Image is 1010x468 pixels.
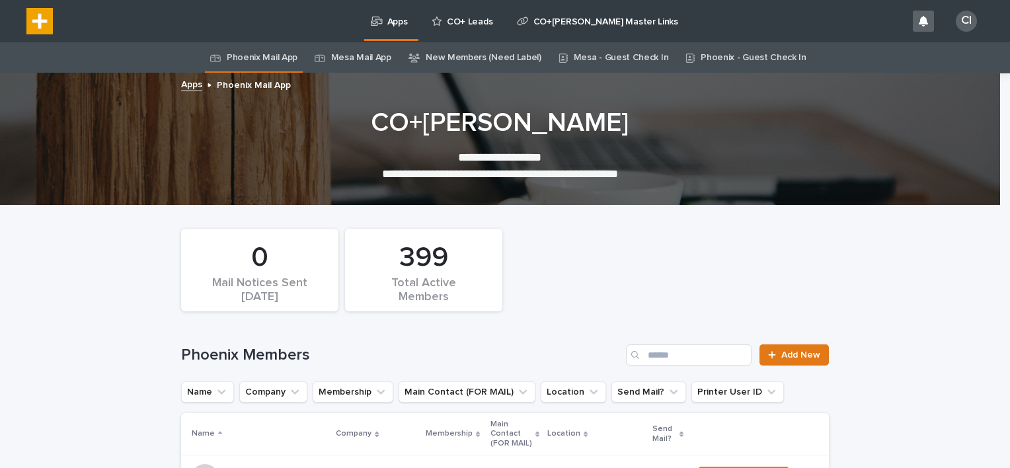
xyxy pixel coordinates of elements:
[368,241,480,274] div: 399
[176,107,824,139] h1: CO+[PERSON_NAME]
[426,426,473,441] p: Membership
[239,381,307,403] button: Company
[313,381,393,403] button: Membership
[217,77,291,91] p: Phoenix Mail App
[181,346,621,365] h1: Phoenix Members
[368,276,480,304] div: Total Active Members
[399,381,535,403] button: Main Contact (FOR MAIL)
[204,241,316,274] div: 0
[26,8,53,34] img: EHnPH8K7S9qrZ1tm0B1b
[192,426,215,441] p: Name
[336,426,371,441] p: Company
[781,350,820,360] span: Add New
[181,381,234,403] button: Name
[691,381,784,403] button: Printer User ID
[574,42,669,73] a: Mesa - Guest Check In
[547,426,580,441] p: Location
[181,76,202,91] a: Apps
[541,381,606,403] button: Location
[652,422,676,446] p: Send Mail?
[426,42,541,73] a: New Members (Need Label)
[331,42,391,73] a: Mesa Mail App
[759,344,829,366] a: Add New
[611,381,686,403] button: Send Mail?
[626,344,752,366] input: Search
[490,417,532,451] p: Main Contact (FOR MAIL)
[701,42,806,73] a: Phoenix - Guest Check In
[227,42,297,73] a: Phoenix Mail App
[956,11,977,32] div: CI
[204,276,316,304] div: Mail Notices Sent [DATE]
